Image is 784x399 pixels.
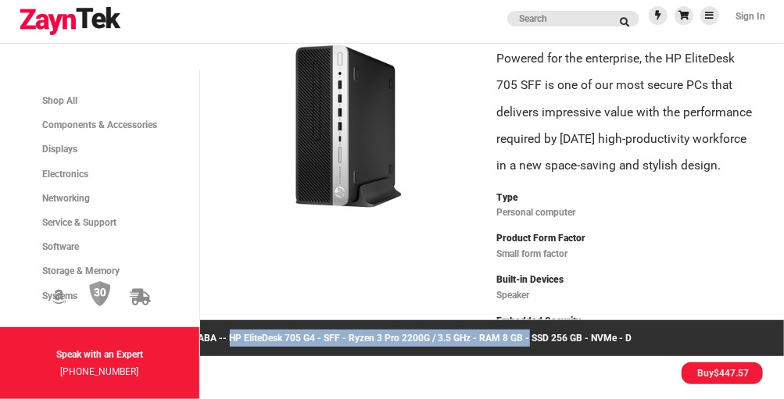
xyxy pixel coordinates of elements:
[19,7,122,35] img: logo
[42,241,79,252] span: Software
[14,211,185,235] a: Service & Support
[14,259,185,283] a: Storage & Memory
[14,162,185,187] a: Electronics
[497,204,757,221] p: Personal computer
[14,235,185,259] a: Software
[497,271,757,288] p: Built-in Devices
[714,368,749,379] span: $447.57
[42,217,116,228] span: Service & Support
[497,189,757,206] p: Type
[42,119,157,130] span: Components & Accessories
[497,287,757,304] p: Speaker
[14,137,185,162] a: Displays
[497,312,757,330] p: Embedded Security
[14,113,185,137] a: Components & Accessories
[42,169,88,180] span: Electronics
[89,281,111,308] img: 30 Day Return Policy
[682,362,763,384] li: Buy
[42,144,77,155] span: Displays
[497,245,757,262] p: Small form factor
[42,193,90,204] span: Networking
[56,349,143,360] strong: Speak with an Expert
[228,36,469,216] img: 4PG31UT#ABA -- HP EliteDesk 705 G4 - SFF - Ryzen 3 Pro 2200G / 3.5 GHz - RAM 8 GB - SSD 256 GB - ...
[497,230,757,247] p: Product Form Factor
[14,89,185,113] a: Shop All
[497,45,757,180] p: Powered for the enterprise, the HP EliteDesk 705 SFF is one of our most secure PCs that delivers ...
[61,366,139,377] a: [PHONE_NUMBER]
[42,95,77,106] span: Shop All
[507,11,639,27] input: search products
[14,187,185,211] a: Networking
[42,265,120,276] span: Storage & Memory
